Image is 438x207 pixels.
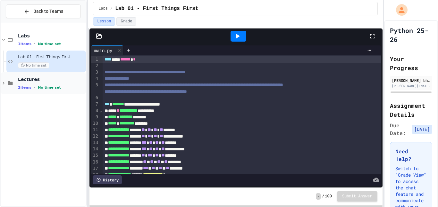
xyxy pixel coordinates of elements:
[91,165,99,172] div: 17
[110,6,113,11] span: /
[18,76,85,82] span: Lectures
[390,26,432,44] h1: Python 25-26
[390,122,409,137] span: Due Date:
[322,194,324,199] span: /
[18,54,85,60] span: Lab 01 - First Things First
[91,76,99,82] div: 4
[98,6,108,11] span: Labs
[91,56,99,63] div: 1
[91,152,99,159] div: 15
[18,33,85,39] span: Labs
[91,82,99,95] div: 5
[395,147,427,163] h3: Need Help?
[390,101,432,119] h2: Assignment Details
[34,85,35,90] span: •
[91,69,99,76] div: 3
[38,85,61,90] span: No time set
[91,120,99,127] div: 10
[93,175,122,184] div: History
[91,114,99,120] div: 9
[325,194,332,199] span: 100
[390,54,432,72] h2: Your Progress
[91,101,99,107] div: 7
[18,62,49,68] span: No time set
[316,193,321,200] span: -
[33,8,63,15] span: Back to Teams
[91,146,99,152] div: 14
[115,5,198,12] span: Lab 01 - First Things First
[91,47,115,54] div: main.py
[91,133,99,139] div: 12
[99,108,102,113] span: Fold line
[18,42,31,46] span: 1 items
[18,85,31,90] span: 2 items
[337,191,377,202] button: Submit Answer
[116,17,136,26] button: Grade
[34,41,35,46] span: •
[392,77,430,83] div: [PERSON_NAME] bhupanapdu sunkesula
[91,107,99,114] div: 8
[392,84,430,88] div: [PERSON_NAME][EMAIL_ADDRESS][DOMAIN_NAME]
[389,3,409,17] div: My Account
[93,17,115,26] button: Lesson
[342,194,372,199] span: Submit Answer
[91,63,99,69] div: 2
[91,159,99,165] div: 16
[91,127,99,133] div: 11
[91,95,99,101] div: 6
[91,172,99,178] div: 18
[38,42,61,46] span: No time set
[91,45,123,55] div: main.py
[6,4,81,18] button: Back to Teams
[91,139,99,146] div: 13
[412,125,432,134] span: [DATE]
